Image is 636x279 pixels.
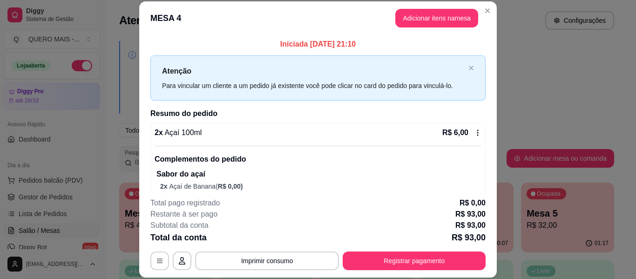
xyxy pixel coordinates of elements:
p: Subtotal da conta [150,220,209,231]
span: R$ 0,00 ) [218,183,243,190]
header: MESA 4 [139,1,497,35]
p: Total pago registrado [150,197,220,209]
button: Registrar pagamento [343,252,486,270]
p: Complementos do pedido [155,154,481,165]
button: Imprimir consumo [195,252,339,270]
p: Total da conta [150,231,207,244]
button: Close [480,3,495,18]
p: R$ 0,00 [460,197,486,209]
p: 2 x [155,127,202,138]
button: Adicionar itens namesa [395,9,478,27]
p: R$ 93,00 [452,231,486,244]
p: Açaí de Banana ( [160,182,481,191]
h2: Resumo do pedido [150,108,486,119]
button: close [468,65,474,71]
div: Para vincular um cliente a um pedido já existente você pode clicar no card do pedido para vinculá... [162,81,465,91]
p: Iniciada [DATE] 21:10 [150,39,486,50]
p: Sabor do açaí [156,169,481,180]
p: R$ 6,00 [442,127,468,138]
p: Atenção [162,65,465,77]
span: Açaí 100ml [163,129,202,136]
p: R$ 93,00 [455,220,486,231]
p: R$ 93,00 [455,209,486,220]
span: 2 x [160,183,169,190]
p: Restante à ser pago [150,209,217,220]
